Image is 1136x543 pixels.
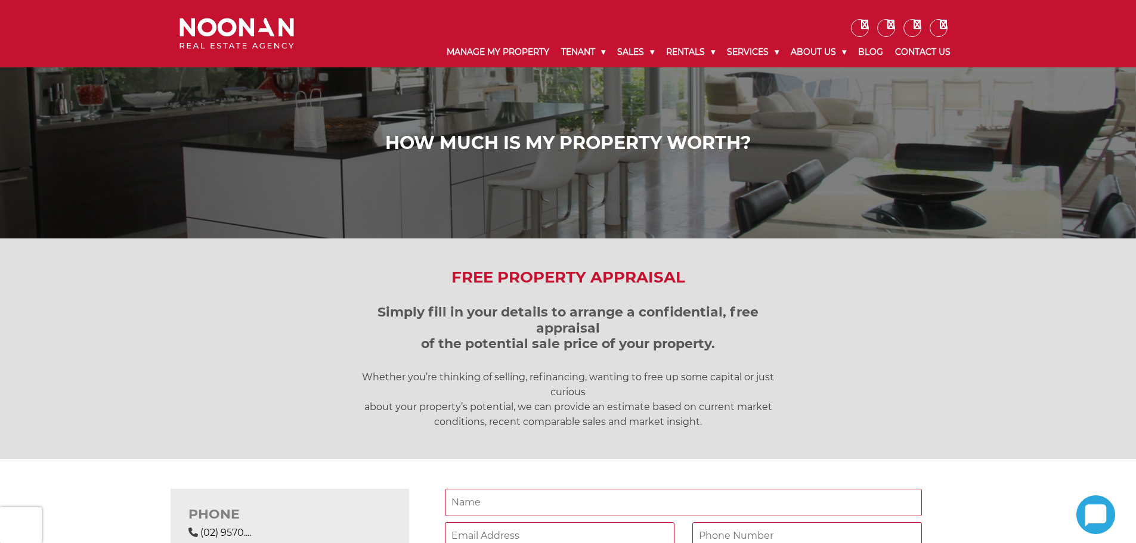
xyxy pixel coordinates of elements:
[555,37,611,67] a: Tenant
[200,527,251,538] span: (02) 9570....
[611,37,660,67] a: Sales
[889,37,957,67] a: Contact Us
[345,305,792,352] h3: Simply fill in your details to arrange a confidential, free appraisal of the potential sale price...
[188,507,391,522] h3: PHONE
[182,132,954,154] h1: How Much is My Property Worth?
[852,37,889,67] a: Blog
[785,37,852,67] a: About Us
[721,37,785,67] a: Services
[200,527,251,538] a: Click to reveal phone number
[345,370,792,429] p: Whether you’re thinking of selling, refinancing, wanting to free up some capital or just curious ...
[445,489,922,516] input: Name
[171,268,965,287] h2: Free Property Appraisal
[441,37,555,67] a: Manage My Property
[179,18,294,49] img: Noonan Real Estate Agency
[660,37,721,67] a: Rentals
